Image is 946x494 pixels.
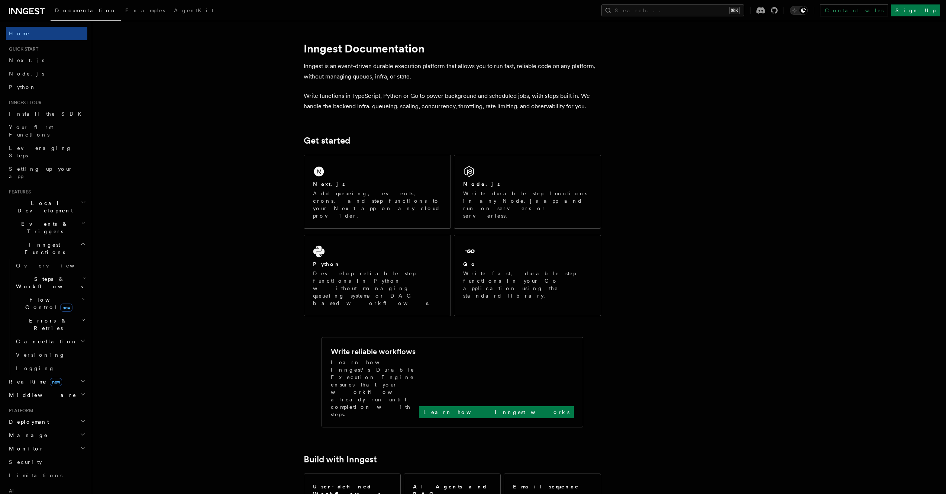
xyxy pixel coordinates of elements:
span: Home [9,30,30,37]
span: Leveraging Steps [9,145,72,158]
p: Learn how Inngest's Durable Execution Engine ensures that your workflow already run until complet... [331,359,419,418]
button: Inngest Functions [6,238,87,259]
span: Features [6,189,31,195]
span: Overview [16,263,93,269]
a: Get started [304,135,350,146]
p: Write durable step functions in any Node.js app and run on servers or serverless. [463,190,592,219]
a: GoWrite fast, durable step functions in your Go application using the standard library. [454,235,601,316]
a: Sign Up [891,4,940,16]
p: Add queueing, events, crons, and step functions to your Next app on any cloud provider. [313,190,442,219]
h2: Python [313,260,340,268]
a: Learn how Inngest works [419,406,574,418]
span: Steps & Workflows [13,275,83,290]
p: Write fast, durable step functions in your Go application using the standard library. [463,270,592,299]
span: Platform [6,408,33,414]
span: Setting up your app [9,166,73,179]
button: Search...⌘K [601,4,744,16]
h2: Go [463,260,477,268]
button: Deployment [6,415,87,429]
a: Limitations [6,469,87,482]
button: Toggle dark mode [790,6,808,15]
h2: Node.js [463,180,500,188]
span: Flow Control [13,296,82,311]
span: Examples [125,7,165,13]
button: Manage [6,429,87,442]
span: Errors & Retries [13,317,81,332]
button: Steps & Workflows [13,272,87,293]
a: Contact sales [820,4,888,16]
span: Versioning [16,352,65,358]
p: Inngest is an event-driven durable execution platform that allows you to run fast, reliable code ... [304,61,601,82]
button: Local Development [6,196,87,217]
span: Manage [6,432,48,439]
span: Local Development [6,199,81,214]
button: Monitor [6,442,87,455]
span: Middleware [6,391,77,399]
span: AgentKit [174,7,213,13]
button: Flow Controlnew [13,293,87,314]
span: Next.js [9,57,44,63]
span: Realtime [6,378,62,385]
a: Install the SDK [6,107,87,121]
a: Next.jsAdd queueing, events, crons, and step functions to your Next app on any cloud provider. [304,155,451,229]
h1: Inngest Documentation [304,42,601,55]
span: Documentation [55,7,116,13]
span: Monitor [6,445,44,452]
a: Versioning [13,348,87,362]
a: Home [6,27,87,40]
span: new [50,378,62,386]
h2: Write reliable workflows [331,346,416,357]
span: Security [9,459,42,465]
a: AgentKit [169,2,218,20]
a: Your first Functions [6,121,87,141]
span: new [60,304,72,312]
span: Events & Triggers [6,220,81,235]
span: Inngest tour [6,100,42,106]
button: Events & Triggers [6,217,87,238]
p: Develop reliable step functions in Python without managing queueing systems or DAG based workflows. [313,270,442,307]
span: Quick start [6,46,38,52]
a: Examples [121,2,169,20]
span: Python [9,84,36,90]
span: Logging [16,365,55,371]
h2: Email sequence [513,483,579,490]
span: Deployment [6,418,49,426]
a: Documentation [51,2,121,21]
button: Realtimenew [6,375,87,388]
span: Install the SDK [9,111,86,117]
kbd: ⌘K [729,7,740,14]
a: Build with Inngest [304,454,377,465]
a: Python [6,80,87,94]
a: Node.js [6,67,87,80]
span: Node.js [9,71,44,77]
p: Write functions in TypeScript, Python or Go to power background and scheduled jobs, with steps bu... [304,91,601,112]
a: Overview [13,259,87,272]
a: Logging [13,362,87,375]
a: PythonDevelop reliable step functions in Python without managing queueing systems or DAG based wo... [304,235,451,316]
a: Next.js [6,54,87,67]
span: AI [6,488,14,494]
h2: Next.js [313,180,345,188]
span: Your first Functions [9,124,53,138]
button: Middleware [6,388,87,402]
p: Learn how Inngest works [423,408,569,416]
a: Security [6,455,87,469]
button: Errors & Retries [13,314,87,335]
span: Cancellation [13,338,77,345]
span: Limitations [9,472,62,478]
span: Inngest Functions [6,241,80,256]
a: Setting up your app [6,162,87,183]
a: Leveraging Steps [6,141,87,162]
a: Node.jsWrite durable step functions in any Node.js app and run on servers or serverless. [454,155,601,229]
button: Cancellation [13,335,87,348]
div: Inngest Functions [6,259,87,375]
